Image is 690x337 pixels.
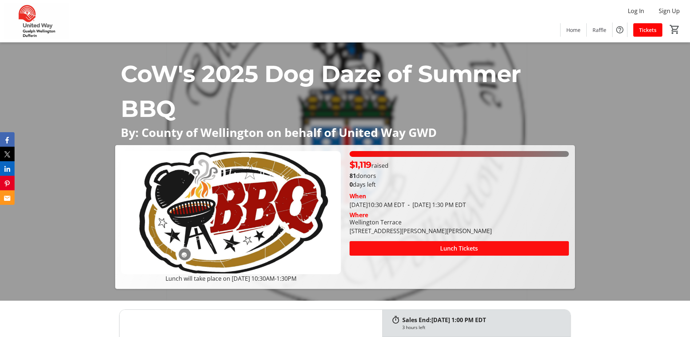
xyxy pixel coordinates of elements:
p: days left [350,180,569,189]
span: Sales End: [402,316,431,324]
span: - [405,201,412,209]
span: $1,119 [350,159,371,170]
img: United Way Guelph Wellington Dufferin's Logo [4,3,69,39]
p: raised [350,158,388,171]
span: Raffle [593,26,606,34]
div: 3 hours left [402,324,425,331]
p: CoW's 2025 Dog Daze of Summer BBQ [121,56,569,126]
span: Sign Up [659,7,680,15]
span: [DATE] 10:30 AM EDT [350,201,405,209]
button: Cart [668,23,681,36]
div: When [350,192,366,200]
p: donors [350,171,569,180]
a: Home [561,23,586,37]
span: 0 [350,180,353,188]
div: Wellington Terrace [350,218,492,227]
a: Raffle [587,23,612,37]
p: Lunch will take place on [DATE] 10:30AM-1:30PM [121,274,340,283]
div: [STREET_ADDRESS][PERSON_NAME][PERSON_NAME] [350,227,492,235]
span: [DATE] 1:30 PM EDT [405,201,466,209]
span: Lunch Tickets [440,244,478,253]
span: Log In [628,7,644,15]
button: Sign Up [653,5,686,17]
p: By: County of Wellington on behalf of United Way GWD [121,126,569,139]
span: Tickets [639,26,657,34]
span: Home [566,26,581,34]
button: Help [613,23,627,37]
button: Log In [622,5,650,17]
b: 81 [350,172,356,180]
button: Lunch Tickets [350,241,569,256]
span: [DATE] 1:00 PM EDT [431,316,486,324]
div: Where [350,212,368,218]
a: Tickets [633,23,662,37]
div: 100% of fundraising goal reached [350,151,569,157]
img: Campaign CTA Media Photo [121,151,340,274]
